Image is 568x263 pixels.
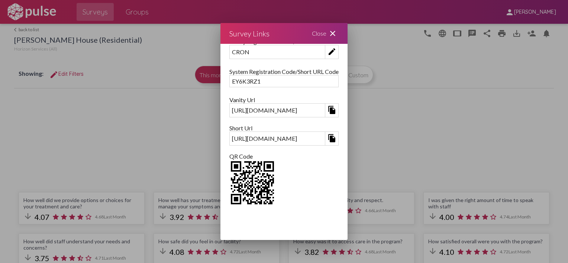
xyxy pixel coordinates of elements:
[303,23,348,44] div: Close
[229,96,339,103] div: Vanity Url
[327,134,336,143] mat-icon: file_copy
[229,160,275,206] img: 2Q==
[327,47,336,56] mat-icon: edit
[230,104,325,116] div: [URL][DOMAIN_NAME]
[229,153,339,160] div: QR Code
[229,27,270,39] div: Survey Links
[229,124,339,131] div: Short Url
[229,68,339,75] div: System Registration Code/Short URL Code
[328,29,337,38] mat-icon: close
[230,133,325,144] div: [URL][DOMAIN_NAME]
[327,105,336,114] mat-icon: file_copy
[230,75,338,87] div: EY6K3RZ1
[230,46,325,58] div: CRON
